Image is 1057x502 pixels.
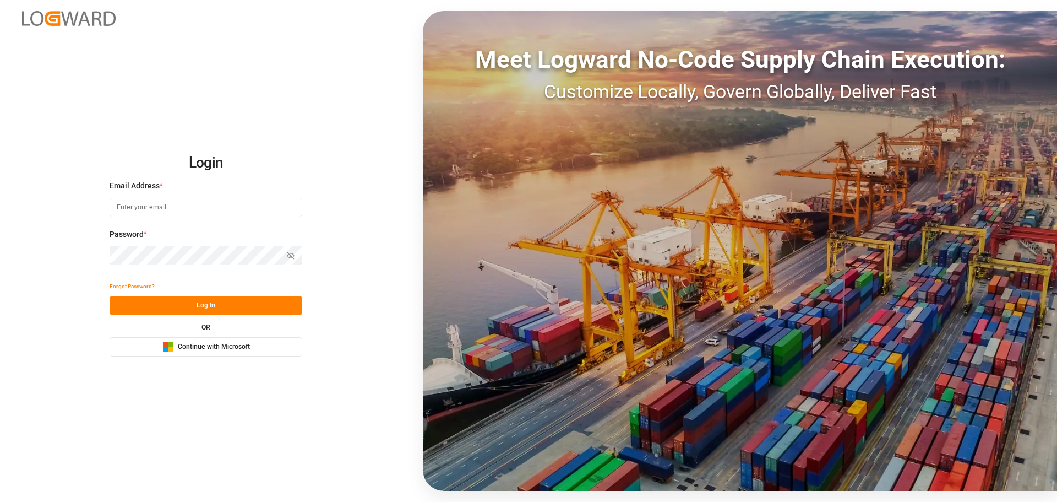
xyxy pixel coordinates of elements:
[110,337,302,357] button: Continue with Microsoft
[423,78,1057,106] div: Customize Locally, Govern Globally, Deliver Fast
[110,296,302,315] button: Log In
[178,342,250,352] span: Continue with Microsoft
[201,324,210,331] small: OR
[110,198,302,217] input: Enter your email
[110,180,160,192] span: Email Address
[22,11,116,26] img: Logward_new_orange.png
[110,277,155,296] button: Forgot Password?
[423,41,1057,78] div: Meet Logward No-Code Supply Chain Execution:
[110,229,144,240] span: Password
[110,145,302,181] h2: Login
